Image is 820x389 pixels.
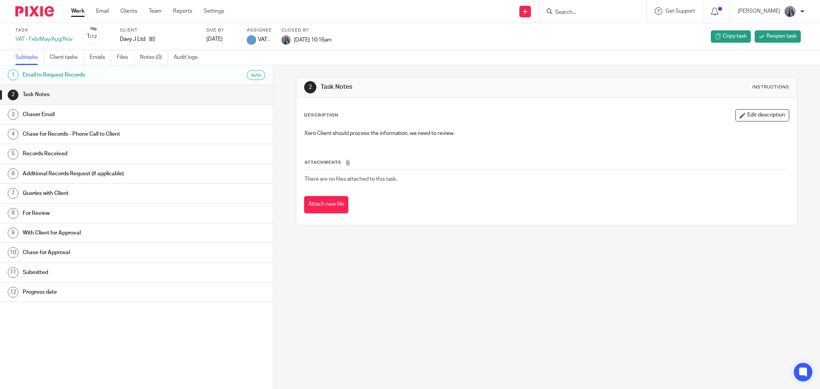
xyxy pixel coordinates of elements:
img: Blue.png [247,35,256,45]
a: Copy task [711,30,751,43]
a: Audit logs [174,50,203,65]
button: Attach new file [304,196,348,213]
a: Settings [204,7,224,15]
span: [DATE] 10:16am [294,37,332,42]
button: Edit description [735,109,789,121]
input: Search [554,9,624,16]
div: 10 [8,247,18,258]
h1: Task Notes [321,83,563,91]
img: Amanda-scaled.jpg [784,5,796,18]
a: Files [117,50,134,65]
h1: Additional Records Request (if applicable) [23,168,185,180]
h1: Chase for Records - Phone Call to Client [23,128,185,140]
p: Davy J Ltd [120,35,145,43]
span: Get Support [665,8,695,14]
div: 11 [8,267,18,278]
label: Task [15,27,73,33]
a: Work [71,7,85,15]
div: Instructions [752,84,789,90]
a: Emails [90,50,111,65]
div: VAT - Feb/May/Aug/Nov [15,35,73,43]
span: VAT . [258,36,269,43]
div: 3 [8,109,18,120]
img: Amanda-scaled.jpg [281,35,291,45]
div: 1 [8,70,18,80]
div: 1 [86,32,97,41]
span: Attachments [304,160,341,165]
h1: Chase for Approval [23,247,185,258]
a: Clients [120,7,137,15]
label: Assignee [247,27,272,33]
div: 5 [8,149,18,160]
small: /12 [90,35,97,39]
a: Notes (0) [140,50,168,65]
h1: Task Notes [23,89,185,100]
h1: Submitted [23,267,185,278]
h1: Chaser Email [23,109,185,120]
span: There are no files attached to this task. [304,176,397,182]
label: Closed by [281,27,332,33]
div: [DATE] [206,35,237,43]
span: Copy task [723,32,747,40]
h1: For Review [23,208,185,219]
p: Description [304,112,338,118]
a: Client tasks [50,50,84,65]
img: Pixie [15,6,54,17]
a: Team [149,7,161,15]
div: 4 [8,129,18,140]
h1: With Client for Approval [23,227,185,239]
div: 7 [8,188,18,199]
p: [PERSON_NAME] [738,7,780,15]
h1: Records Received [23,148,185,160]
h1: Email to Request Records [23,69,185,81]
h1: Queries with Client [23,188,185,199]
div: 6 [8,168,18,179]
h1: Progress date [23,286,185,298]
p: Xero Client should process the information, we need to review. [304,130,789,137]
span: Reopen task [767,32,797,40]
div: 2 [304,81,316,93]
a: Reopen task [755,30,801,43]
label: Client [120,27,197,33]
div: Auto [247,70,265,80]
div: 2 [8,90,18,100]
div: 8 [8,208,18,219]
div: 9 [8,228,18,238]
div: 12 [8,287,18,298]
a: Subtasks [15,50,44,65]
label: Due by [206,27,237,33]
a: Email [96,7,109,15]
a: Reports [173,7,192,15]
